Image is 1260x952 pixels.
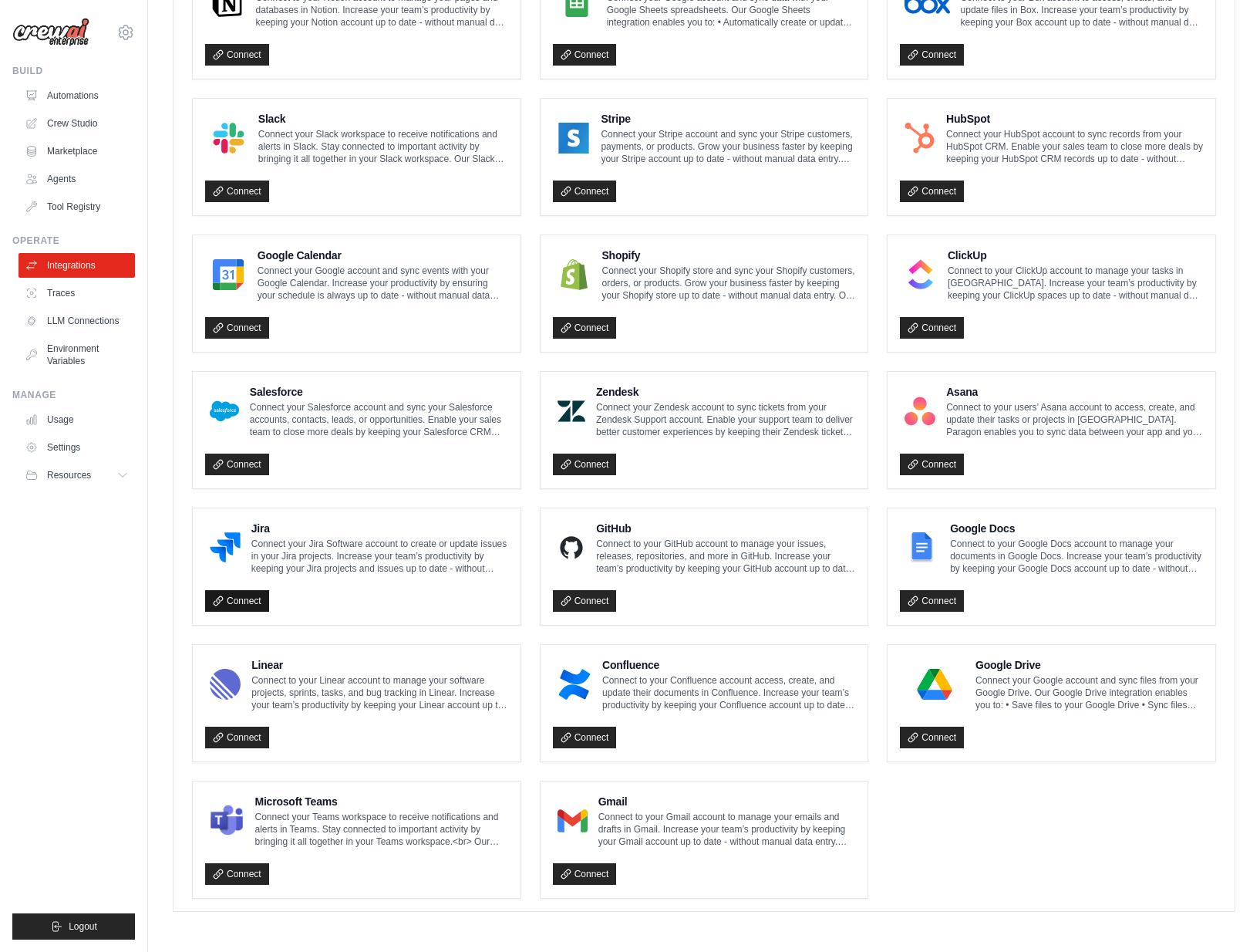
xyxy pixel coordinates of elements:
[558,123,591,154] img: Stripe Logo
[19,83,135,108] a: Automations
[205,863,269,885] a: Connect
[558,396,585,427] img: Zendesk Logo
[254,811,507,848] p: Connect your Teams workspace to receive notifications and alerts in Teams. Stay connected to impo...
[946,384,1203,400] h4: Asana
[596,384,855,400] h4: Zendesk
[69,920,97,933] span: Logout
[47,469,91,481] span: Resources
[19,194,135,219] a: Tool Registry
[900,727,964,748] a: Connect
[19,139,135,164] a: Marketplace
[900,44,964,66] a: Connect
[258,248,508,263] h4: Google Calendar
[601,248,855,263] h4: Shopify
[210,123,248,154] img: Slack Logo
[596,521,855,536] h4: GitHub
[553,181,617,202] a: Connect
[12,913,135,940] button: Logout
[19,463,135,488] button: Resources
[12,235,135,247] div: Operate
[19,435,135,460] a: Settings
[558,532,586,563] img: GitHub Logo
[905,259,937,290] img: ClickUp Logo
[905,396,935,427] img: Asana Logo
[12,389,135,401] div: Manage
[900,590,964,612] a: Connect
[975,657,1203,673] h4: Google Drive
[601,111,855,127] h4: Stripe
[251,674,507,711] p: Connect to your Linear account to manage your software projects, sprints, tasks, and bug tracking...
[946,111,1203,127] h4: HubSpot
[596,538,855,575] p: Connect to your GitHub account to manage your issues, releases, repositories, and more in GitHub....
[210,669,241,700] img: Linear Logo
[254,794,507,809] h4: Microsoft Teams
[975,674,1203,711] p: Connect your Google account and sync files from your Google Drive. Our Google Drive integration e...
[258,128,508,165] p: Connect your Slack workspace to receive notifications and alerts in Slack. Stay connected to impo...
[596,401,855,438] p: Connect your Zendesk account to sync tickets from your Zendesk Support account. Enable your suppo...
[905,123,935,154] img: HubSpot Logo
[205,454,269,475] a: Connect
[900,317,964,339] a: Connect
[553,590,617,612] a: Connect
[598,811,856,848] p: Connect to your Gmail account to manage your emails and drafts in Gmail. Increase your team’s pro...
[19,167,135,191] a: Agents
[948,248,1203,263] h4: ClickUp
[19,281,135,306] a: Traces
[210,532,241,563] img: Jira Logo
[19,111,135,136] a: Crew Studio
[905,669,965,700] img: Google Drive Logo
[950,538,1203,575] p: Connect to your Google Docs account to manage your documents in Google Docs. Increase your team’s...
[946,128,1203,165] p: Connect your HubSpot account to sync records from your HubSpot CRM. Enable your sales team to clo...
[251,538,508,575] p: Connect your Jira Software account to create or update issues in your Jira projects. Increase you...
[19,407,135,432] a: Usage
[210,396,239,427] img: Salesforce Logo
[250,401,508,438] p: Connect your Salesforce account and sync your Salesforce accounts, contacts, leads, or opportunit...
[950,521,1203,536] h4: Google Docs
[553,727,617,748] a: Connect
[19,336,135,373] a: Environment Variables
[602,674,855,711] p: Connect to your Confluence account access, create, and update their documents in Confluence. Incr...
[946,401,1203,438] p: Connect to your users’ Asana account to access, create, and update their tasks or projects in [GE...
[19,253,135,278] a: Integrations
[251,521,508,536] h4: Jira
[205,44,269,66] a: Connect
[250,384,508,400] h4: Salesforce
[601,128,855,165] p: Connect your Stripe account and sync your Stripe customers, payments, or products. Grow your busi...
[210,259,247,290] img: Google Calendar Logo
[558,259,591,290] img: Shopify Logo
[258,265,508,302] p: Connect your Google account and sync events with your Google Calendar. Increase your productivity...
[205,727,269,748] a: Connect
[553,863,617,885] a: Connect
[205,317,269,339] a: Connect
[12,18,89,47] img: Logo
[251,657,507,673] h4: Linear
[905,532,939,563] img: Google Docs Logo
[258,111,508,127] h4: Slack
[205,181,269,202] a: Connect
[553,44,617,66] a: Connect
[553,454,617,475] a: Connect
[19,309,135,333] a: LLM Connections
[558,669,591,700] img: Confluence Logo
[948,265,1203,302] p: Connect to your ClickUp account to manage your tasks in [GEOGRAPHIC_DATA]. Increase your team’s p...
[598,794,856,809] h4: Gmail
[602,657,855,673] h4: Confluence
[900,181,964,202] a: Connect
[12,65,135,77] div: Build
[553,317,617,339] a: Connect
[601,265,855,302] p: Connect your Shopify store and sync your Shopify customers, orders, or products. Grow your busine...
[900,454,964,475] a: Connect
[210,805,244,836] img: Microsoft Teams Logo
[558,805,588,836] img: Gmail Logo
[205,590,269,612] a: Connect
